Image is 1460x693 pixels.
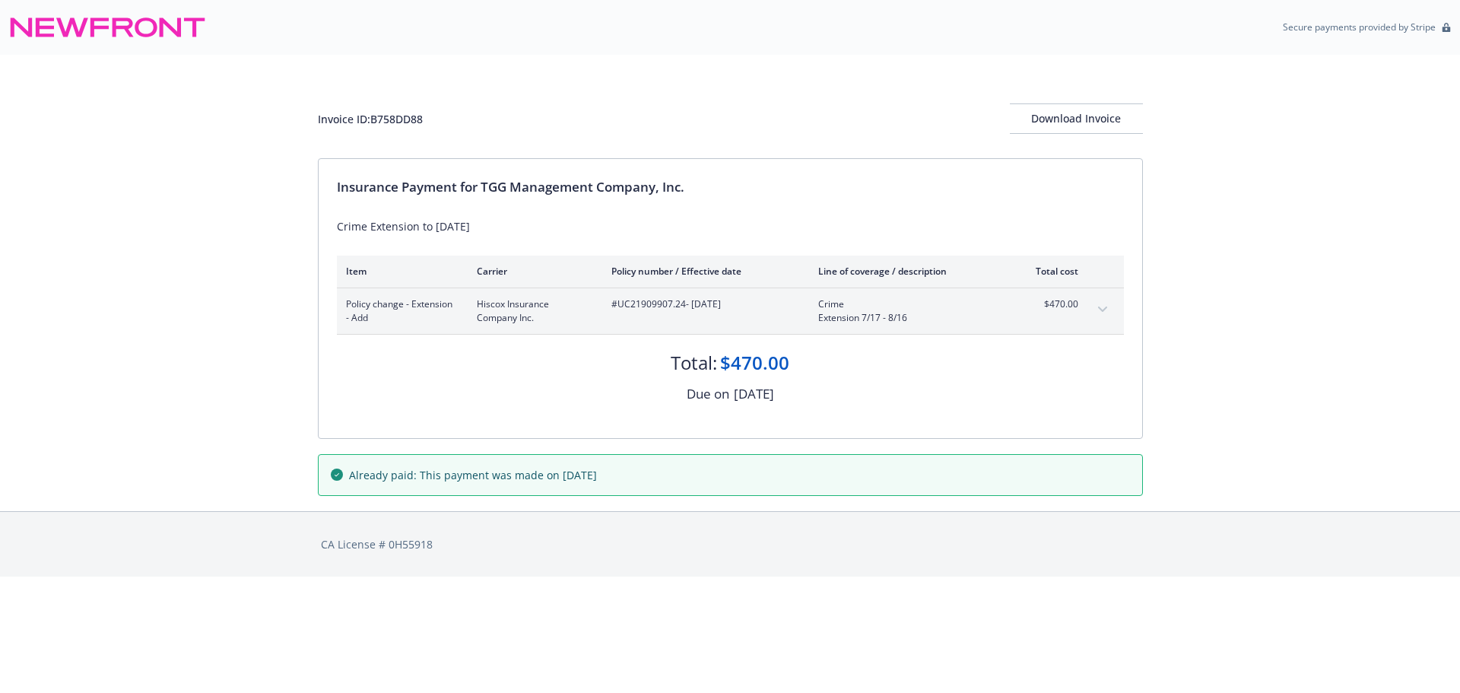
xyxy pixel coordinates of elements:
div: Download Invoice [1010,104,1143,133]
button: expand content [1090,297,1115,322]
div: Item [346,265,452,278]
div: Total cost [1021,265,1078,278]
span: $470.00 [1021,297,1078,311]
span: CrimeExtension 7/17 - 8/16 [818,297,997,325]
span: Crime [818,297,997,311]
div: Due on [687,384,729,404]
span: Hiscox Insurance Company Inc. [477,297,587,325]
div: Line of coverage / description [818,265,997,278]
button: Download Invoice [1010,103,1143,134]
p: Secure payments provided by Stripe [1283,21,1436,33]
div: Policy number / Effective date [611,265,794,278]
span: #UC21909907.24 - [DATE] [611,297,794,311]
div: Policy change - Extension - AddHiscox Insurance Company Inc.#UC21909907.24- [DATE]CrimeExtension ... [337,288,1124,334]
span: Already paid: This payment was made on [DATE] [349,467,597,483]
span: Extension 7/17 - 8/16 [818,311,997,325]
div: Invoice ID: B758DD88 [318,111,423,127]
div: [DATE] [734,384,774,404]
div: Total: [671,350,717,376]
div: $470.00 [720,350,789,376]
div: Carrier [477,265,587,278]
span: Policy change - Extension - Add [346,297,452,325]
div: CA License # 0H55918 [321,536,1140,552]
div: Crime Extension to [DATE] [337,218,1124,234]
div: Insurance Payment for TGG Management Company, Inc. [337,177,1124,197]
